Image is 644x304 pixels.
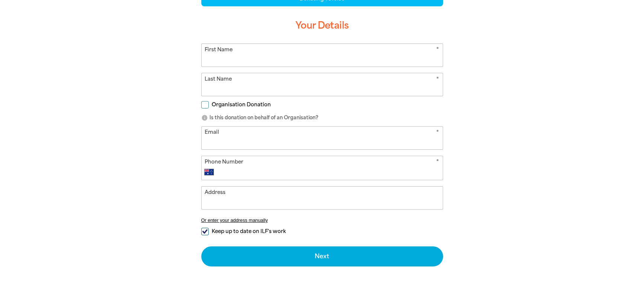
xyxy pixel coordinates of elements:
i: Required [436,158,439,167]
input: Keep up to date on ILF's work [201,228,209,235]
p: Is this donation on behalf of an Organisation? [201,114,443,122]
h3: Your Details [201,14,443,38]
button: Or enter your address manually [201,217,443,223]
span: Keep up to date on ILF's work [212,228,286,235]
input: Organisation Donation [201,101,209,109]
span: Organisation Donation [212,101,271,108]
i: info [201,114,208,121]
button: Next [201,246,443,266]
